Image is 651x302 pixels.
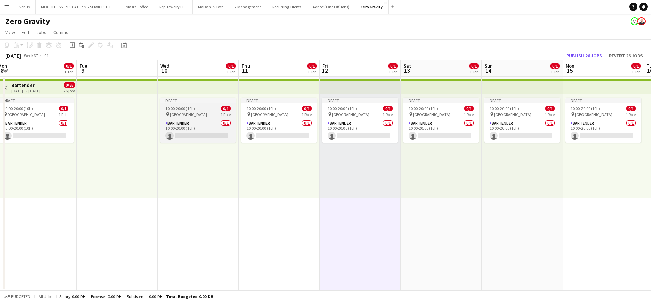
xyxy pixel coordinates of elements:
app-card-role: Bartender0/110:00-20:00 (10h) [160,119,236,143]
div: Draft [160,98,236,103]
span: Sun [485,63,493,69]
span: 10 [159,67,169,74]
span: 1 Role [302,112,312,117]
span: Budgeted [11,294,31,299]
span: Fri [322,63,328,69]
a: Jobs [34,28,49,37]
span: 0/1 [383,106,393,111]
div: 1 Job [632,69,640,74]
span: Sat [403,63,411,69]
button: Rep Jewelry LLC [154,0,193,14]
app-card-role: Bartender0/110:00-20:00 (10h) [565,119,641,143]
span: All jobs [37,294,54,299]
span: [GEOGRAPHIC_DATA] [8,112,45,117]
button: MOCHI DESSERTS CATERING SERVICES L.L.C [36,0,120,14]
span: 10:00-20:00 (10h) [409,106,438,111]
span: 10:00-20:00 (10h) [490,106,519,111]
span: 11 [240,67,250,74]
button: Adhoc (One Off Jobs) [307,0,355,14]
span: 0/1 [226,63,236,69]
span: 15 [565,67,574,74]
div: 1 Job [226,69,235,74]
span: 1 Role [464,112,474,117]
span: 0/1 [626,106,636,111]
span: [GEOGRAPHIC_DATA] [575,112,612,117]
a: View [3,28,18,37]
span: 0/1 [631,63,641,69]
app-job-card: Draft10:00-20:00 (10h)0/1 [GEOGRAPHIC_DATA]1 RoleBartender0/110:00-20:00 (10h) [565,98,641,143]
span: 0/1 [388,63,398,69]
span: 10:00-20:00 (10h) [246,106,276,111]
div: Draft [241,98,317,103]
span: 1 Role [221,112,231,117]
app-card-role: Bartender0/110:00-20:00 (10h) [484,119,560,143]
app-user-avatar: Rudi Yriarte [631,17,639,25]
span: Thu [241,63,250,69]
span: 10:00-20:00 (10h) [571,106,600,111]
span: 1 Role [383,112,393,117]
button: Publish 26 jobs [564,51,605,60]
span: Week 37 [22,53,39,58]
span: 0/1 [59,106,68,111]
span: 9 [78,67,87,74]
div: Draft [322,98,398,103]
span: 0/1 [302,106,312,111]
span: [GEOGRAPHIC_DATA] [332,112,369,117]
button: Revert 26 jobs [606,51,646,60]
span: 0/1 [307,63,317,69]
app-job-card: Draft10:00-20:00 (10h)0/1 [GEOGRAPHIC_DATA]1 RoleBartender0/110:00-20:00 (10h) [403,98,479,143]
span: [GEOGRAPHIC_DATA] [413,112,450,117]
app-job-card: Draft10:00-20:00 (10h)0/1 [GEOGRAPHIC_DATA]1 RoleBartender0/110:00-20:00 (10h) [322,98,398,143]
span: Comms [53,29,68,35]
div: 26 jobs [64,88,75,93]
app-job-card: Draft10:00-20:00 (10h)0/1 [GEOGRAPHIC_DATA]1 RoleBartender0/110:00-20:00 (10h) [160,98,236,143]
span: Wed [160,63,169,69]
span: 1 Role [59,112,68,117]
span: 0/1 [550,63,560,69]
span: 13 [402,67,411,74]
div: Draft [403,98,479,103]
div: [DATE] → [DATE] [11,88,40,93]
h1: Zero Gravity [5,16,50,26]
div: 1 Job [551,69,559,74]
span: 14 [484,67,493,74]
button: Recurring Clients [267,0,307,14]
div: [DATE] [5,52,21,59]
a: Edit [19,28,32,37]
span: 1 Role [545,112,555,117]
app-job-card: Draft10:00-20:00 (10h)0/1 [GEOGRAPHIC_DATA]1 RoleBartender0/110:00-20:00 (10h) [484,98,560,143]
span: 12 [321,67,328,74]
button: Budgeted [3,293,32,300]
div: 1 Job [470,69,478,74]
span: [GEOGRAPHIC_DATA] [170,112,207,117]
app-card-role: Bartender0/110:00-20:00 (10h) [322,119,398,143]
span: Mon [566,63,574,69]
span: 0/26 [64,82,75,88]
div: 1 Job [308,69,316,74]
button: Zero Gravity [355,0,389,14]
a: Comms [51,28,71,37]
button: Masra Coffee [120,0,154,14]
span: Edit [22,29,29,35]
app-card-role: Bartender0/110:00-20:00 (10h) [241,119,317,143]
button: Venus [14,0,36,14]
div: 1 Job [389,69,397,74]
span: 1 Role [626,112,636,117]
div: Draft [565,98,641,103]
div: Draft [484,98,560,103]
span: 0/1 [464,106,474,111]
span: 0/1 [469,63,479,69]
div: Salary 0.00 DH + Expenses 0.00 DH + Subsistence 0.00 DH = [59,294,213,299]
span: 10:00-20:00 (10h) [3,106,33,111]
button: 7 Management [229,0,267,14]
span: 10:00-20:00 (10h) [328,106,357,111]
span: 10:00-20:00 (10h) [165,106,195,111]
app-job-card: Draft10:00-20:00 (10h)0/1 [GEOGRAPHIC_DATA]1 RoleBartender0/110:00-20:00 (10h) [241,98,317,143]
span: 0/1 [64,63,74,69]
div: 1 Job [64,69,73,74]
